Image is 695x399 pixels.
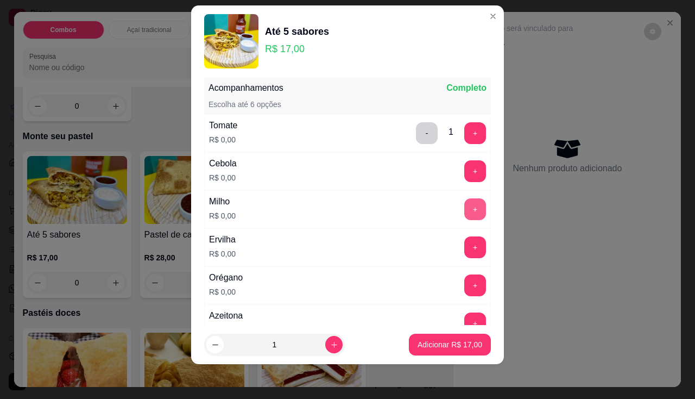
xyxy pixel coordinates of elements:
[209,119,237,132] div: Tomate
[209,195,236,208] div: Milho
[209,309,243,322] div: Azeitona
[448,126,453,139] div: 1
[209,325,243,335] p: R$ 0,00
[265,24,329,39] div: Até 5 sabores
[209,271,243,284] div: Orégano
[209,233,236,246] div: Ervilha
[409,334,491,356] button: Adicionar R$ 17,00
[464,160,486,182] button: add
[325,336,343,353] button: increase-product-quantity
[464,313,486,334] button: add
[209,210,236,221] p: R$ 0,00
[416,122,438,144] button: delete
[206,336,224,353] button: decrease-product-quantity
[464,122,486,144] button: add
[484,8,502,25] button: Close
[265,41,329,57] p: R$ 17,00
[208,99,281,110] p: Escolha até 6 opções
[204,14,258,68] img: product-image
[464,236,486,258] button: add
[209,134,237,145] p: R$ 0,00
[209,172,237,183] p: R$ 0,00
[418,339,482,350] p: Adicionar R$ 17,00
[209,286,243,297] p: R$ 0,00
[209,157,237,170] div: Cebola
[464,198,486,220] button: add
[209,248,236,259] p: R$ 0,00
[464,275,486,296] button: add
[446,82,486,95] p: Completo
[208,82,283,95] p: Acompanhamentos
